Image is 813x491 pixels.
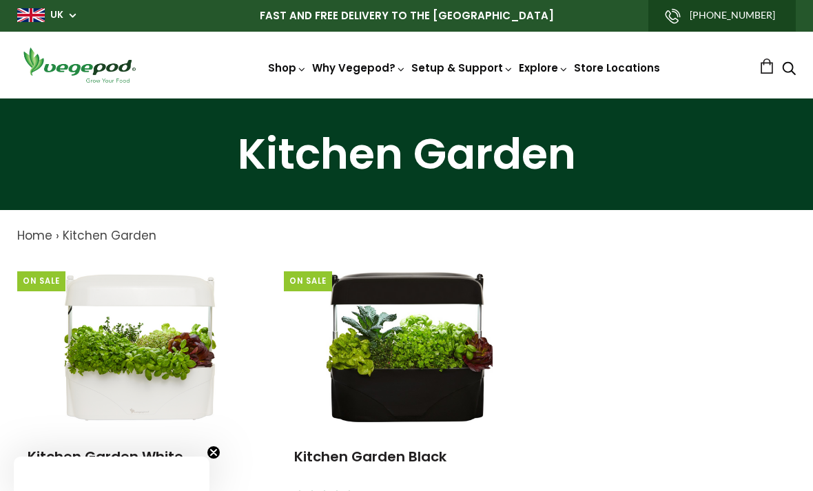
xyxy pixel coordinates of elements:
a: Home [17,227,52,244]
a: Kitchen Garden Black [294,447,446,466]
span: › [56,227,59,244]
div: Close teaser [14,457,209,491]
a: UK [50,8,63,22]
a: Shop [268,61,307,75]
a: Kitchen Garden [63,227,156,244]
button: Close teaser [207,446,220,459]
a: Store Locations [574,61,660,75]
nav: breadcrumbs [17,227,796,245]
img: Kitchen Garden White [54,259,226,431]
h1: Kitchen Garden [17,133,796,176]
img: Vegepod [17,45,141,85]
a: Search [782,63,796,77]
a: Explore [519,61,568,75]
a: Kitchen Garden White [28,447,183,466]
a: Why Vegepod? [312,61,406,75]
a: Setup & Support [411,61,513,75]
img: Kitchen Garden Black [320,259,493,431]
img: gb_large.png [17,8,45,22]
